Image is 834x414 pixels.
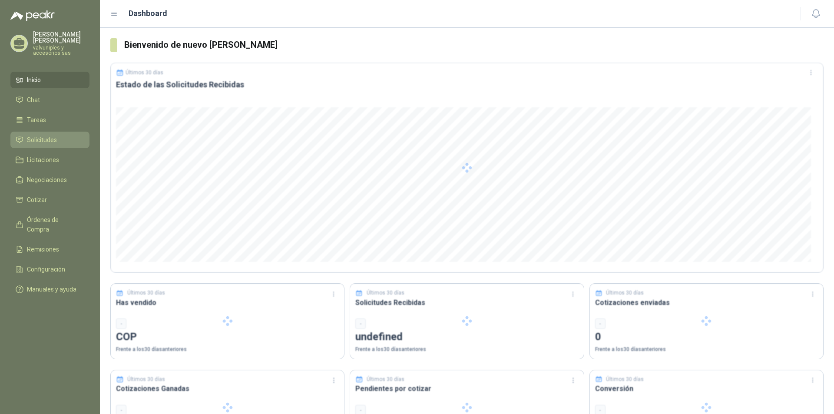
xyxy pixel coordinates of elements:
a: Órdenes de Compra [10,212,89,238]
span: Remisiones [27,245,59,254]
a: Negociaciones [10,172,89,188]
a: Tareas [10,112,89,128]
h1: Dashboard [129,7,167,20]
span: Configuración [27,265,65,274]
a: Manuales y ayuda [10,281,89,298]
span: Inicio [27,75,41,85]
a: Remisiones [10,241,89,258]
p: [PERSON_NAME] [PERSON_NAME] [33,31,89,43]
span: Manuales y ayuda [27,285,76,294]
span: Negociaciones [27,175,67,185]
span: Cotizar [27,195,47,205]
a: Configuración [10,261,89,278]
a: Solicitudes [10,132,89,148]
span: Tareas [27,115,46,125]
a: Chat [10,92,89,108]
span: Órdenes de Compra [27,215,81,234]
a: Inicio [10,72,89,88]
a: Licitaciones [10,152,89,168]
img: Logo peakr [10,10,55,21]
a: Cotizar [10,192,89,208]
span: Solicitudes [27,135,57,145]
h3: Bienvenido de nuevo [PERSON_NAME] [124,38,824,52]
span: Licitaciones [27,155,59,165]
p: valvuniples y accesorios sas [33,45,89,56]
span: Chat [27,95,40,105]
